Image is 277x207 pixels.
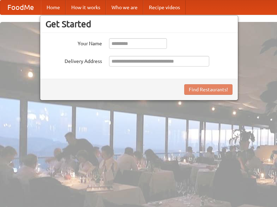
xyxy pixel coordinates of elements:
[106,0,143,15] a: Who we are
[184,84,233,95] button: Find Restaurants!
[0,0,41,15] a: FoodMe
[41,0,66,15] a: Home
[143,0,186,15] a: Recipe videos
[66,0,106,15] a: How it works
[46,56,102,65] label: Delivery Address
[46,38,102,47] label: Your Name
[46,19,233,29] h3: Get Started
